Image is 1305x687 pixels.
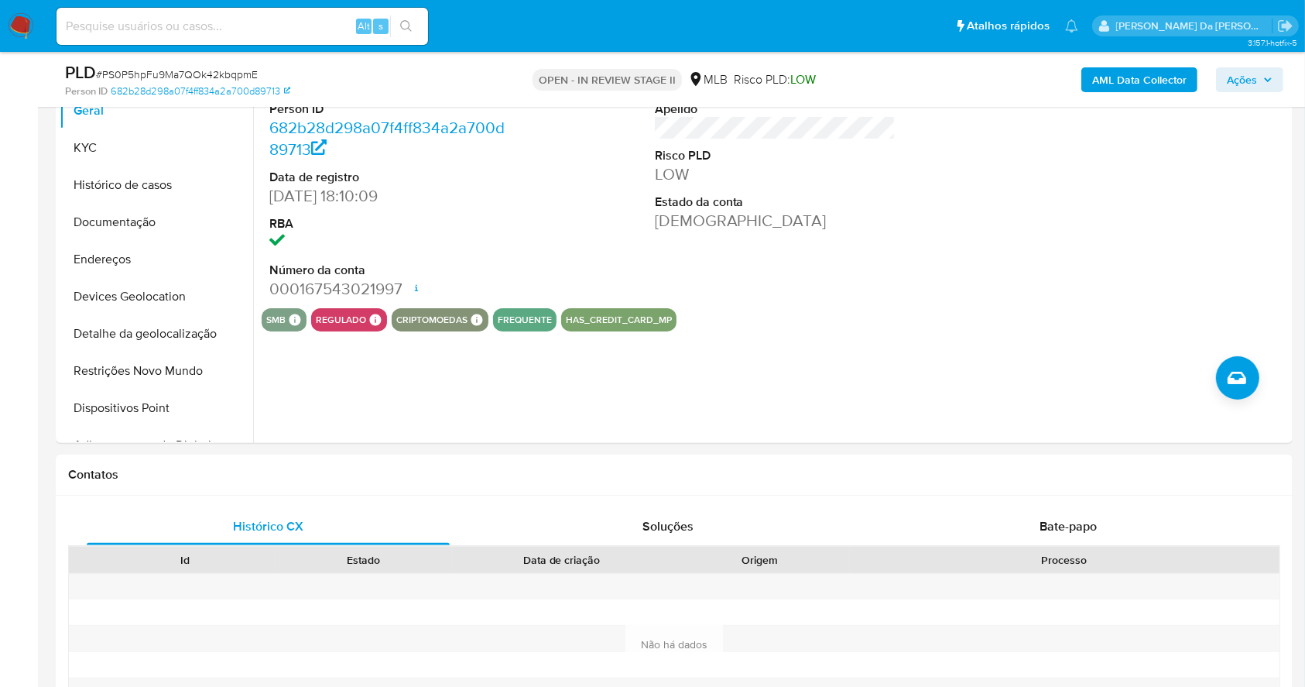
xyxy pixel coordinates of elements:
button: Dispositivos Point [60,390,253,427]
button: Restrições Novo Mundo [60,352,253,390]
input: Pesquise usuários ou casos... [57,16,428,36]
button: Geral [60,92,253,129]
a: Sair [1277,18,1293,34]
a: 682b28d298a07f4ff834a2a700d89713 [111,84,290,98]
span: # PS0P5hpFu9Ma7QOk42kbqpmE [96,67,258,82]
div: Id [107,552,264,568]
button: Ações [1216,67,1283,92]
b: Person ID [65,84,108,98]
button: regulado [316,317,366,323]
dt: Estado da conta [655,194,896,211]
a: 682b28d298a07f4ff834a2a700d89713 [269,116,505,160]
button: AML Data Collector [1081,67,1197,92]
button: frequente [498,317,552,323]
p: OPEN - IN REVIEW STAGE II [533,69,682,91]
b: PLD [65,60,96,84]
dt: Person ID [269,101,511,118]
b: AML Data Collector [1092,67,1187,92]
button: Documentação [60,204,253,241]
span: Atalhos rápidos [967,18,1050,34]
span: LOW [790,70,816,88]
span: Risco PLD: [734,71,816,88]
span: Ações [1227,67,1257,92]
div: Estado [286,552,443,568]
dt: RBA [269,215,511,232]
div: Origem [681,552,838,568]
a: Notificações [1065,19,1078,33]
span: 3.157.1-hotfix-5 [1248,36,1297,49]
dd: [DEMOGRAPHIC_DATA] [655,210,896,232]
button: Devices Geolocation [60,278,253,315]
span: Soluções [642,517,694,535]
button: search-icon [390,15,422,37]
h1: Contatos [68,467,1280,483]
button: smb [266,317,286,323]
button: Detalhe da geolocalização [60,315,253,352]
button: Endereços [60,241,253,278]
button: criptomoedas [396,317,468,323]
dt: Risco PLD [655,147,896,164]
span: s [378,19,383,33]
button: Adiantamentos de Dinheiro [60,427,253,464]
dt: Data de registro [269,169,511,186]
dd: LOW [655,163,896,185]
div: Data de criação [464,552,659,568]
dt: Número da conta [269,262,511,279]
span: Bate-papo [1040,517,1097,535]
div: Processo [860,552,1269,568]
span: Alt [358,19,370,33]
div: MLB [688,71,728,88]
dd: 000167543021997 [269,278,511,300]
dd: [DATE] 18:10:09 [269,185,511,207]
button: has_credit_card_mp [566,317,672,323]
button: KYC [60,129,253,167]
p: patricia.varelo@mercadopago.com.br [1116,19,1272,33]
span: Histórico CX [233,517,303,535]
dt: Apelido [655,101,896,118]
button: Histórico de casos [60,167,253,204]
